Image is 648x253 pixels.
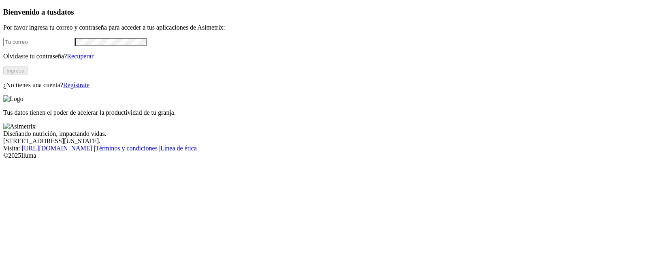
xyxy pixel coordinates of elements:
[3,66,28,75] button: Ingresa
[3,38,75,46] input: Tu correo
[67,53,94,60] a: Recuperar
[3,53,645,60] p: Olvidaste tu contraseña?
[3,130,645,137] div: Diseñando nutrición, impactando vidas.
[22,145,92,152] a: [URL][DOMAIN_NAME]
[57,8,74,16] span: datos
[3,8,645,17] h3: Bienvenido a tus
[3,109,645,116] p: Tus datos tienen el poder de acelerar la productividad de tu granja.
[3,152,645,159] div: © 2025 Iluma
[3,137,645,145] div: [STREET_ADDRESS][US_STATE].
[3,95,23,103] img: Logo
[3,145,645,152] div: Visita : | |
[160,145,197,152] a: Línea de ética
[3,123,36,130] img: Asimetrix
[3,81,645,89] p: ¿No tienes una cuenta?
[95,145,158,152] a: Términos y condiciones
[3,24,645,31] p: Por favor ingresa tu correo y contraseña para acceder a tus aplicaciones de Asimetrix:
[63,81,90,88] a: Regístrate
